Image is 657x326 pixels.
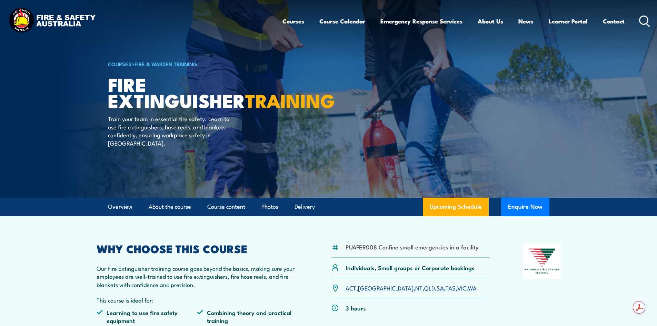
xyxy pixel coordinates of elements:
p: 3 hours [346,304,366,312]
a: Contact [603,12,625,30]
p: This course is ideal for: [97,296,298,304]
a: ACT [346,284,356,292]
a: About the course [149,198,191,216]
a: VIC [457,284,466,292]
a: TAS [446,284,456,292]
a: Courses [282,12,304,30]
h1: Fire Extinguisher [108,76,278,108]
h6: > [108,60,278,68]
a: Course Calendar [319,12,365,30]
a: Overview [108,198,132,216]
a: Emergency Response Services [380,12,462,30]
a: About Us [478,12,503,30]
a: Photos [261,198,278,216]
a: SA [437,284,444,292]
p: Our Fire Extinguisher training course goes beyond the basics, making sure your employees are well... [97,264,298,288]
a: Fire & Warden Training [135,60,197,68]
h2: WHY CHOOSE THIS COURSE [97,244,298,253]
p: Train your team in essential fire safety. Learn to use fire extinguishers, hose reels, and blanke... [108,115,234,147]
a: News [518,12,534,30]
li: PUAFER008 Confine small emergencies in a facility [346,243,479,251]
strong: TRAINING [245,86,335,114]
a: Delivery [295,198,315,216]
a: Learner Portal [549,12,588,30]
a: Course content [207,198,245,216]
p: Individuals, Small groups or Corporate bookings [346,264,475,271]
a: COURSES [108,60,131,68]
a: QLD [424,284,435,292]
a: NT [415,284,422,292]
a: Upcoming Schedule [423,198,489,216]
button: Enquire Now [501,198,549,216]
a: [GEOGRAPHIC_DATA] [358,284,414,292]
p: , , , , , , , [346,284,477,292]
li: Combining theory and practical training [197,308,298,325]
li: Learning to use fire safety equipment [97,308,197,325]
a: WA [468,284,477,292]
img: Nationally Recognised Training logo. [524,244,561,279]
